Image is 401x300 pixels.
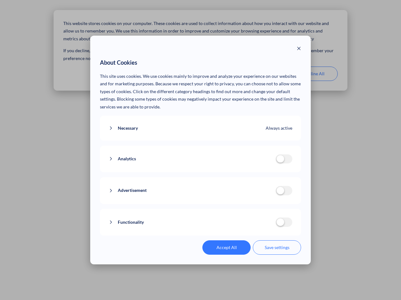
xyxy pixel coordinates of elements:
[297,45,301,53] button: Close modal
[109,124,266,132] button: Necessary
[100,72,301,111] p: This site uses cookies. We use cookies mainly to improve and analyze your experience on our websi...
[100,58,137,68] span: About Cookies
[253,240,301,255] button: Save settings
[118,187,147,194] span: Advertisement
[118,155,136,163] span: Analytics
[109,187,276,194] button: Advertisement
[109,155,276,163] button: Analytics
[370,270,401,300] iframe: Chat Widget
[266,124,292,132] span: Always active
[109,218,276,226] button: Functionality
[118,124,138,132] span: Necessary
[118,218,144,226] span: Functionality
[202,240,251,255] button: Accept All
